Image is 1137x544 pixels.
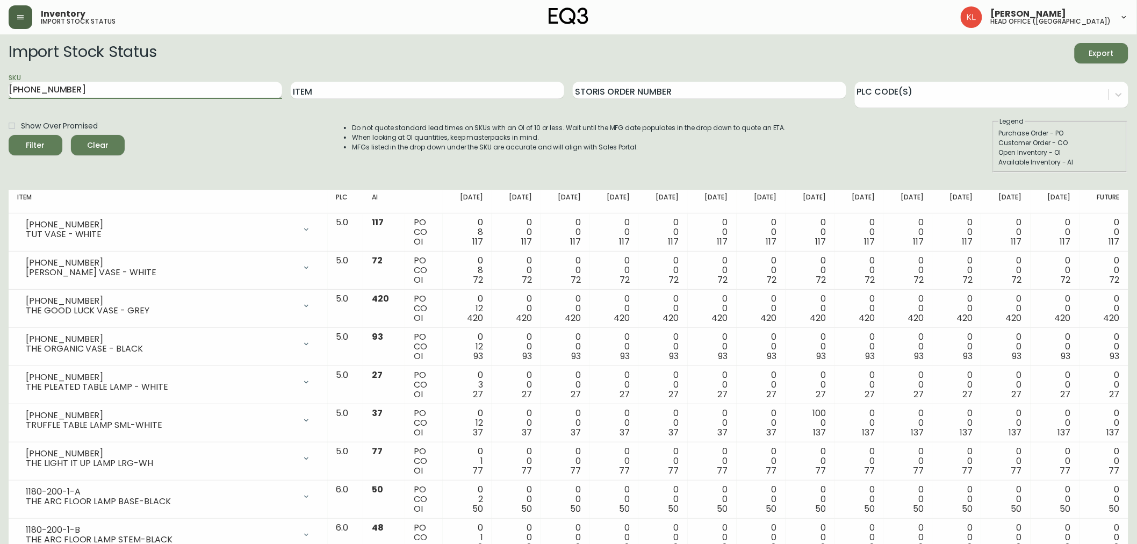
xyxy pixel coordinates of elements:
[328,404,364,442] td: 5.0
[26,487,296,497] div: 1180-200-1-A
[990,409,1021,438] div: 0 0
[549,370,581,399] div: 0 0
[745,256,777,285] div: 0 0
[696,409,728,438] div: 0 0
[794,370,826,399] div: 0 0
[26,411,296,420] div: [PHONE_NUMBER]
[865,274,875,286] span: 72
[500,256,532,285] div: 0 0
[647,370,679,399] div: 0 0
[991,18,1111,25] h5: head office ([GEOGRAPHIC_DATA])
[913,235,924,248] span: 117
[745,447,777,476] div: 0 0
[328,481,364,519] td: 6.0
[960,426,973,439] span: 137
[864,235,875,248] span: 117
[745,485,777,514] div: 0 0
[892,294,924,323] div: 0 0
[71,135,125,155] button: Clear
[451,485,483,514] div: 0 2
[941,218,973,247] div: 0 0
[614,312,630,324] span: 420
[1055,312,1071,324] span: 420
[451,409,483,438] div: 0 12
[932,190,981,213] th: [DATE]
[26,230,296,239] div: TUT VASE - WHITE
[696,294,728,323] div: 0 0
[473,274,483,286] span: 72
[521,235,532,248] span: 117
[696,332,728,361] div: 0 0
[638,190,687,213] th: [DATE]
[472,464,483,477] span: 77
[414,426,423,439] span: OI
[500,294,532,323] div: 0 0
[467,312,483,324] span: 420
[26,449,296,459] div: [PHONE_NUMBER]
[892,409,924,438] div: 0 0
[1061,388,1071,400] span: 27
[865,350,875,362] span: 93
[26,306,296,316] div: THE GOOD LUCK VASE - GREY
[1039,409,1071,438] div: 0 0
[26,525,296,535] div: 1180-200-1-B
[794,294,826,323] div: 0 0
[647,218,679,247] div: 0 0
[598,218,630,247] div: 0 0
[26,382,296,392] div: THE PLEATED TABLE LAMP - WHITE
[372,369,383,381] span: 27
[745,332,777,361] div: 0 0
[570,464,581,477] span: 77
[522,274,532,286] span: 72
[500,447,532,476] div: 0 0
[786,190,834,213] th: [DATE]
[745,294,777,323] div: 0 0
[745,370,777,399] div: 0 0
[816,388,826,400] span: 27
[794,256,826,285] div: 0 0
[999,148,1121,158] div: Open Inventory - OI
[766,235,777,248] span: 117
[990,294,1021,323] div: 0 0
[718,350,728,362] span: 93
[414,294,434,323] div: PO CO
[647,447,679,476] div: 0 0
[914,350,924,362] span: 93
[981,190,1030,213] th: [DATE]
[26,344,296,354] div: THE ORGANIC VASE - BLACK
[1039,256,1071,285] div: 0 0
[363,190,405,213] th: AI
[1088,218,1120,247] div: 0 0
[941,447,973,476] div: 0 0
[522,388,532,400] span: 27
[957,312,973,324] span: 420
[859,312,875,324] span: 420
[473,426,483,439] span: 37
[500,332,532,361] div: 0 0
[843,256,875,285] div: 0 0
[941,294,973,323] div: 0 0
[571,274,581,286] span: 72
[328,328,364,366] td: 5.0
[472,235,483,248] span: 117
[41,18,116,25] h5: import stock status
[372,483,383,496] span: 50
[1061,274,1071,286] span: 72
[473,388,483,400] span: 27
[598,332,630,361] div: 0 0
[815,235,826,248] span: 117
[598,370,630,399] div: 0 0
[862,426,875,439] span: 137
[647,332,679,361] div: 0 0
[26,258,296,268] div: [PHONE_NUMBER]
[598,485,630,514] div: 0 0
[352,133,786,142] li: When looking at OI quantities, keep masterpacks in mind.
[549,256,581,285] div: 0 0
[26,296,296,306] div: [PHONE_NUMBER]
[414,218,434,247] div: PO CO
[941,409,973,438] div: 0 0
[522,350,532,362] span: 93
[1110,274,1120,286] span: 72
[619,464,630,477] span: 77
[1061,350,1071,362] span: 93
